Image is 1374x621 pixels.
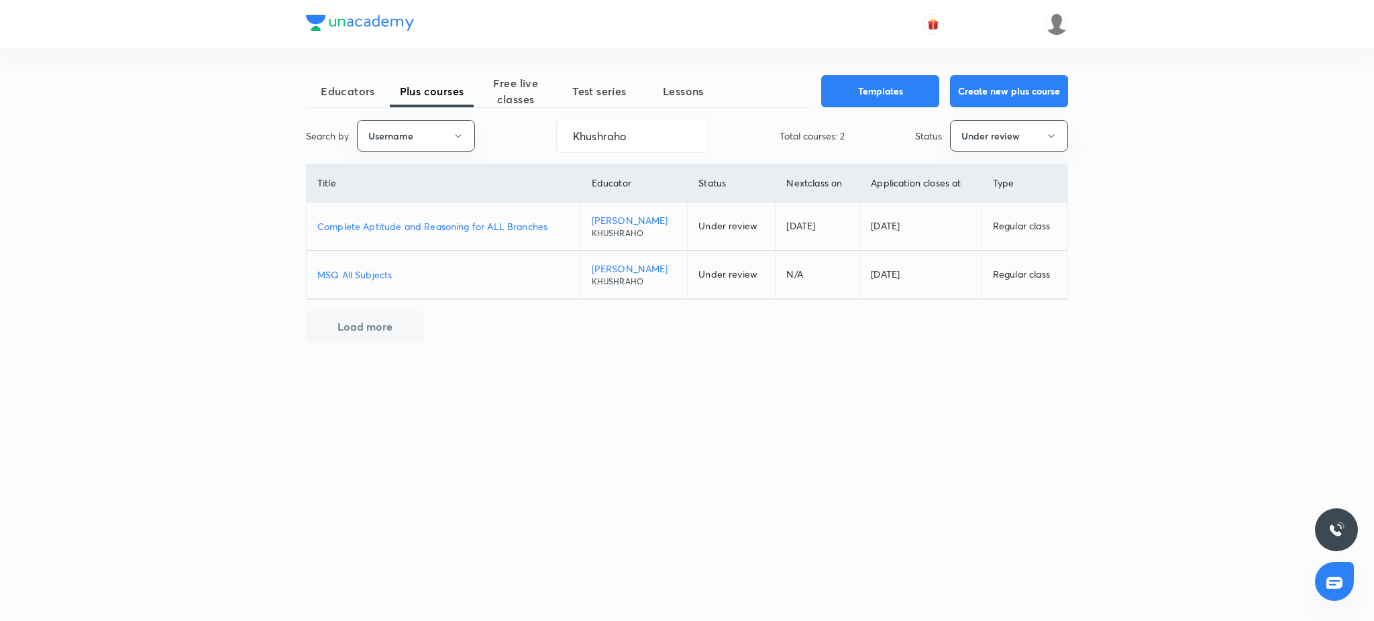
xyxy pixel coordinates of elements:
[592,227,677,239] p: KHUSHRAHO
[306,310,424,343] button: Load more
[474,75,558,107] span: Free live classes
[982,164,1067,203] th: Type
[592,276,677,288] p: KHUSHRAHO
[1045,13,1068,36] img: krishnakumar J
[306,15,414,31] img: Company Logo
[776,203,860,251] td: [DATE]
[860,251,982,299] td: [DATE]
[592,262,677,288] a: [PERSON_NAME]KHUSHRAHO
[390,83,474,99] span: Plus courses
[860,164,982,203] th: Application closes at
[580,164,688,203] th: Educator
[592,213,677,227] p: [PERSON_NAME]
[950,75,1068,107] button: Create new plus course
[982,251,1067,299] td: Regular class
[357,120,475,152] button: Username
[1328,522,1344,538] img: ttu
[860,203,982,251] td: [DATE]
[982,203,1067,251] td: Regular class
[306,15,414,34] a: Company Logo
[307,164,580,203] th: Title
[306,129,349,143] p: Search by
[776,251,860,299] td: N/A
[688,203,776,251] td: Under review
[592,213,677,239] a: [PERSON_NAME]KHUSHRAHO
[641,83,725,99] span: Lessons
[558,83,641,99] span: Test series
[592,262,677,276] p: [PERSON_NAME]
[950,120,1068,152] button: Under review
[317,219,570,233] a: Complete Aptitude and Reasoning for ALL Branches
[688,164,776,203] th: Status
[927,18,939,30] img: avatar
[915,129,942,143] p: Status
[306,83,390,99] span: Educators
[317,268,570,282] a: MSQ All Subjects
[821,75,939,107] button: Templates
[780,129,845,143] p: Total courses: 2
[776,164,860,203] th: Next class on
[557,119,708,153] input: Search...
[688,251,776,299] td: Under review
[922,13,944,35] button: avatar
